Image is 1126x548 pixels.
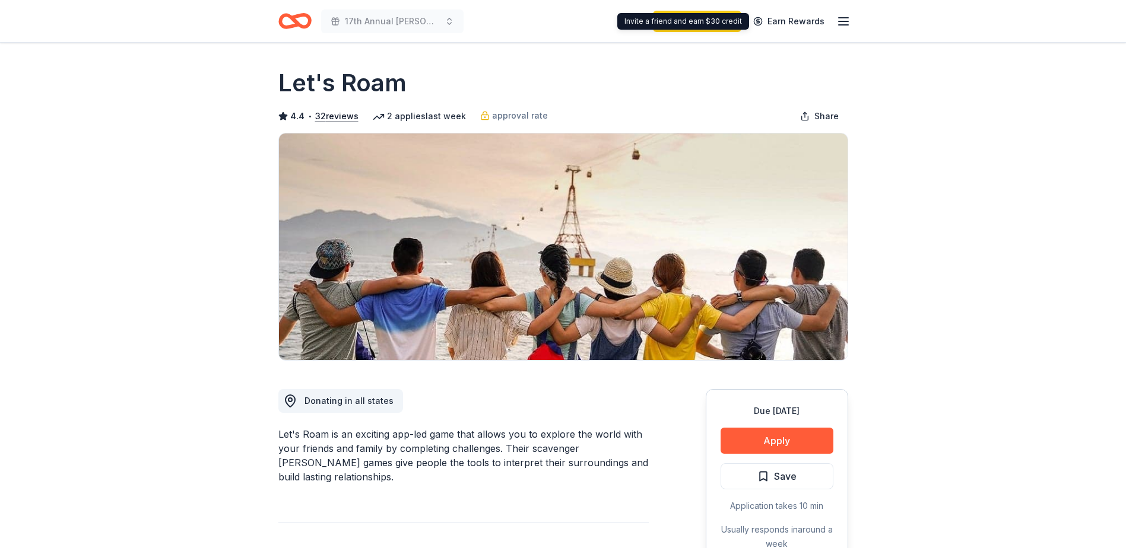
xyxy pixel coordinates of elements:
[345,14,440,28] span: 17th Annual [PERSON_NAME] Memorial Golf Tournament
[290,109,305,123] span: 4.4
[791,104,848,128] button: Share
[492,109,548,123] span: approval rate
[305,396,394,406] span: Donating in all states
[721,499,833,513] div: Application takes 10 min
[278,66,407,100] h1: Let's Roam
[321,9,464,33] button: 17th Annual [PERSON_NAME] Memorial Golf Tournament
[315,109,359,123] button: 32reviews
[278,7,312,35] a: Home
[774,469,797,484] span: Save
[307,111,312,121] span: •
[814,109,839,123] span: Share
[721,428,833,454] button: Apply
[721,463,833,489] button: Save
[480,109,548,123] a: approval rate
[279,133,848,360] img: Image for Let's Roam
[278,427,649,484] div: Let's Roam is an exciting app-led game that allows you to explore the world with your friends and...
[373,109,466,123] div: 2 applies last week
[617,13,749,30] div: Invite a friend and earn $30 credit
[721,404,833,418] div: Due [DATE]
[746,11,832,32] a: Earn Rewards
[653,11,741,32] a: Start free trial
